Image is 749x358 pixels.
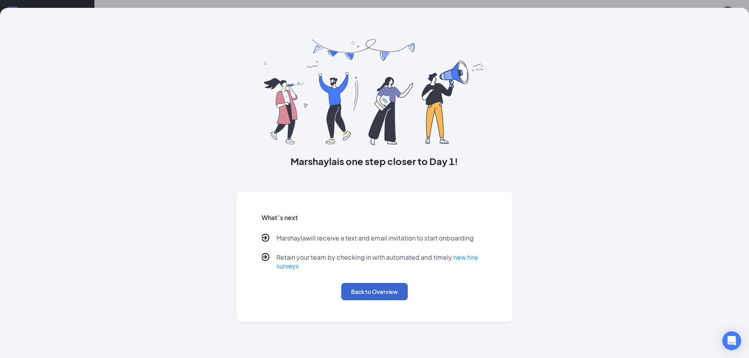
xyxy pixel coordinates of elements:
[276,253,488,270] p: Retain your team by checking in with automated and timely
[341,283,408,300] button: Back to Overview
[276,234,474,244] p: Marshayla will receive a text and email invitation to start onboarding
[722,331,741,350] div: Open Intercom Messenger
[264,39,485,145] img: you are all set
[261,213,488,222] h5: What’s next
[236,154,513,168] h3: Marshayla is one step closer to Day 1!
[276,253,478,270] a: new hire surveys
